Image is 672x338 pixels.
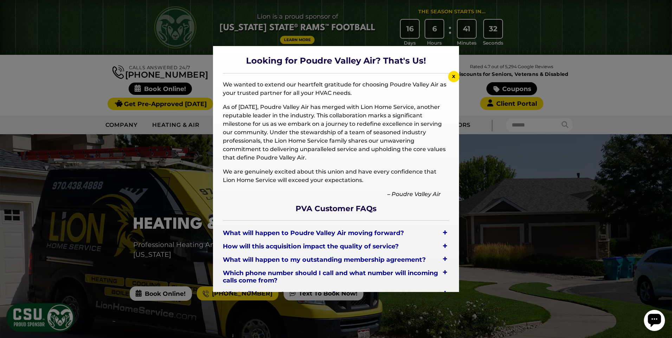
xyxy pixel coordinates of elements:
[223,267,441,285] span: Which phone number should I call and what number will incoming calls come from?
[441,267,449,277] div: +
[223,168,449,184] p: We are genuinely excited about this union and have every confidence that Lion Home Service will e...
[223,80,449,97] p: We wanted to extend our heartfelt gratitude for choosing Poudre Valley Air as your trusted partne...
[223,288,337,299] span: What will happen to my warranty?
[223,190,449,199] p: – Poudre Valley Air
[223,228,405,238] span: What will happen to Poudre Valley Air moving forward?
[223,56,449,66] span: Looking for Poudre Valley Air? That's Us!
[223,254,427,265] span: What will happen to my outstanding membership agreement?
[223,103,449,162] p: As of [DATE], Poudre Valley Air has merged with Lion Home Service, another reputable leader in th...
[441,288,449,298] div: +
[223,241,400,252] span: How will this acquisition impact the quality of service?
[441,228,449,238] div: +
[3,3,24,24] div: Open chat widget
[223,204,449,213] span: PVA Customer FAQs
[441,254,449,264] div: +
[441,241,449,251] div: +
[452,73,455,79] span: x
